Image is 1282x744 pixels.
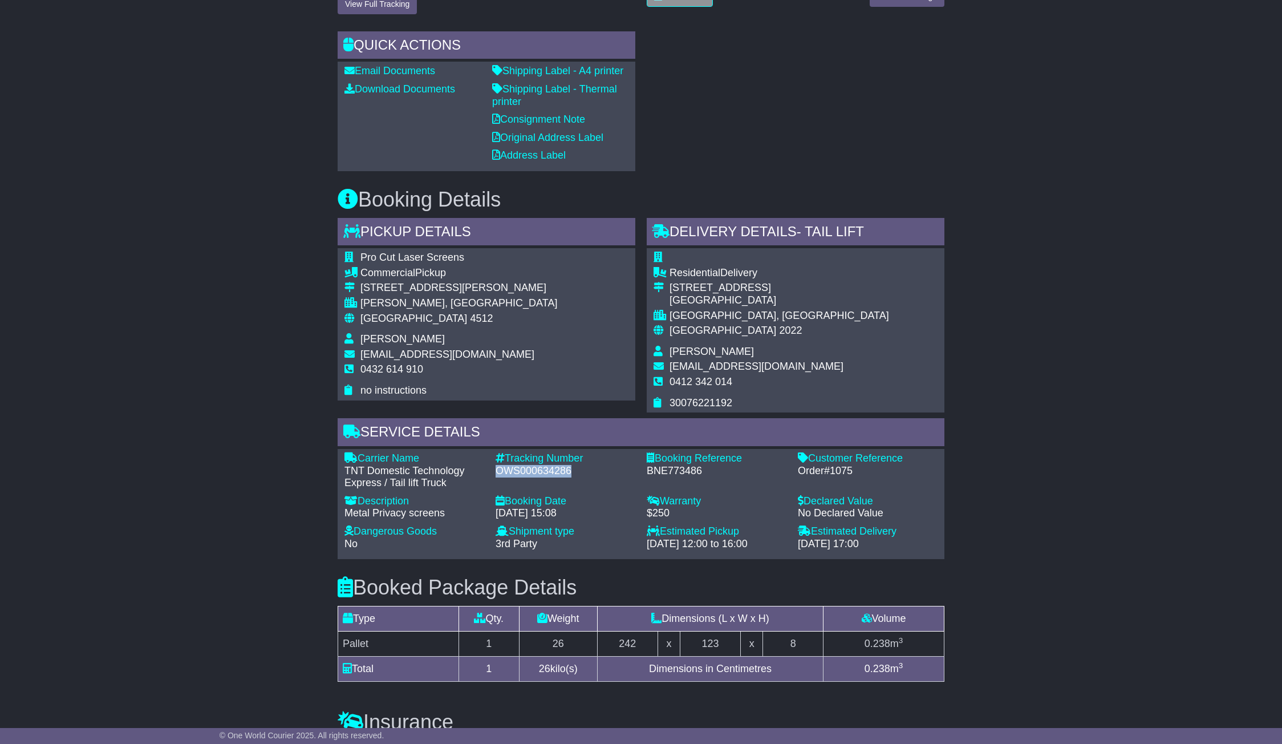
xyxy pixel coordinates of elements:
td: Dimensions in Centimetres [597,656,823,681]
div: Description [344,495,484,508]
div: Pickup Details [338,218,635,249]
h3: Insurance [338,711,944,734]
td: Qty. [459,606,519,631]
div: [GEOGRAPHIC_DATA], [GEOGRAPHIC_DATA] [670,310,889,322]
div: [STREET_ADDRESS] [670,282,889,294]
span: [GEOGRAPHIC_DATA] [670,325,776,336]
td: Type [338,606,459,631]
div: Warranty [647,495,786,508]
span: Pro Cut Laser Screens [360,252,464,263]
div: [DATE] 17:00 [798,538,938,551]
td: 1 [459,656,519,681]
div: Order#1075 [798,465,938,478]
div: Tracking Number [496,452,635,465]
span: 2022 [779,325,802,336]
div: [GEOGRAPHIC_DATA] [670,294,889,307]
div: Delivery [670,267,889,280]
a: Address Label [492,149,566,161]
span: No [344,538,358,549]
div: [STREET_ADDRESS][PERSON_NAME] [360,282,557,294]
span: 3rd Party [496,538,537,549]
td: m [823,631,944,656]
td: Pallet [338,631,459,656]
span: 0412 342 014 [670,376,732,387]
div: Estimated Delivery [798,525,938,538]
span: 26 [539,663,550,674]
td: m [823,656,944,681]
sup: 3 [899,636,903,645]
div: Estimated Pickup [647,525,786,538]
div: [DATE] 15:08 [496,507,635,520]
span: - Tail Lift [797,224,864,239]
span: Residential [670,267,720,278]
div: Delivery Details [647,218,944,249]
span: [GEOGRAPHIC_DATA] [360,313,467,324]
td: 8 [763,631,823,656]
div: Carrier Name [344,452,484,465]
span: no instructions [360,385,427,396]
div: Declared Value [798,495,938,508]
td: Volume [823,606,944,631]
div: $250 [647,507,786,520]
span: [PERSON_NAME] [670,346,754,357]
td: kilo(s) [519,656,597,681]
a: Email Documents [344,65,435,76]
td: 26 [519,631,597,656]
td: 1 [459,631,519,656]
div: Dangerous Goods [344,525,484,538]
td: Dimensions (L x W x H) [597,606,823,631]
a: Shipping Label - Thermal printer [492,83,617,107]
div: BNE773486 [647,465,786,478]
div: Shipment type [496,525,635,538]
td: Total [338,656,459,681]
span: © One World Courier 2025. All rights reserved. [220,731,384,740]
span: [PERSON_NAME] [360,333,445,345]
a: Original Address Label [492,132,603,143]
div: Booking Date [496,495,635,508]
a: Consignment Note [492,114,585,125]
div: TNT Domestic Technology Express / Tail lift Truck [344,465,484,490]
div: Service Details [338,418,944,449]
span: 4512 [470,313,493,324]
td: 123 [680,631,741,656]
div: Metal Privacy screens [344,507,484,520]
div: No Declared Value [798,507,938,520]
div: OWS000634286 [496,465,635,478]
div: Quick Actions [338,31,635,62]
div: [PERSON_NAME], [GEOGRAPHIC_DATA] [360,297,557,310]
span: [EMAIL_ADDRESS][DOMAIN_NAME] [360,349,534,360]
span: 0.238 [865,638,890,649]
span: 0.238 [865,663,890,674]
div: Booking Reference [647,452,786,465]
td: Weight [519,606,597,631]
a: Shipping Label - A4 printer [492,65,623,76]
div: [DATE] 12:00 to 16:00 [647,538,786,551]
span: [EMAIL_ADDRESS][DOMAIN_NAME] [670,361,843,372]
div: Customer Reference [798,452,938,465]
a: Download Documents [344,83,455,95]
span: Commercial [360,267,415,278]
div: Pickup [360,267,557,280]
sup: 3 [899,661,903,670]
h3: Booked Package Details [338,576,944,599]
td: x [658,631,680,656]
span: 30076221192 [670,397,732,409]
span: 0432 614 910 [360,363,423,375]
td: 242 [597,631,658,656]
h3: Booking Details [338,188,944,211]
td: x [740,631,762,656]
